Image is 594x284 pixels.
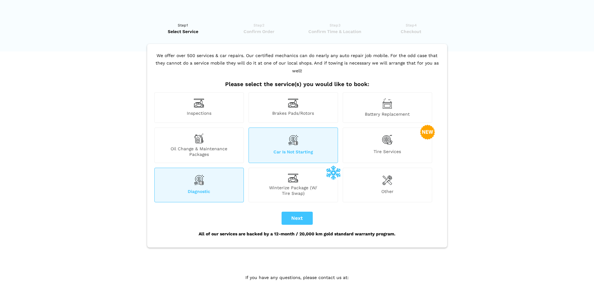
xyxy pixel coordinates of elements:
img: new-badge-2-48.png [420,125,435,140]
span: Checkout [375,28,447,35]
div: All of our services are backed by a 12-month / 20,000 km gold standard warranty program. [153,225,442,243]
p: If you have any questions, please contact us at: [199,274,395,281]
button: Next [282,212,313,225]
span: Confirm Time & Location [299,28,371,35]
p: We offer over 500 services & car repairs. Our certified mechanics can do nearly any auto repair j... [153,52,442,81]
span: Oil Change & Maintenance Packages [155,146,244,157]
span: Diagnostic [155,189,244,196]
span: Select Service [147,28,219,35]
a: Step4 [375,22,447,35]
span: Car is not starting [249,149,338,157]
span: Tire Services [343,149,432,157]
img: winterize-icon_1.png [326,165,341,180]
span: Brakes Pads/Rotors [249,110,338,117]
a: Step2 [223,22,295,35]
span: Other [343,189,432,196]
span: Inspections [155,110,244,117]
a: Step1 [147,22,219,35]
span: Winterize Package (W/ Tire Swap) [249,185,338,196]
a: Step3 [299,22,371,35]
h2: Please select the service(s) you would like to book: [153,81,442,88]
span: Confirm Order [223,28,295,35]
span: Battery Replacement [343,111,432,117]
